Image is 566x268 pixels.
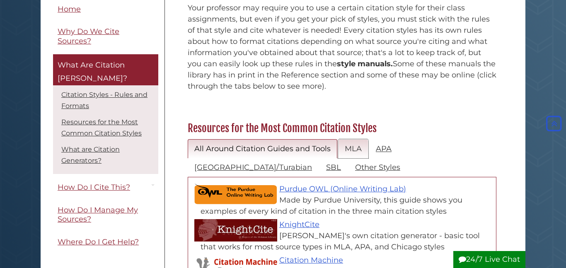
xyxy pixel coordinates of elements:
a: What are Citation Generators? [61,146,120,165]
a: APA [369,139,398,159]
a: What Are Citation [PERSON_NAME]? [53,55,158,86]
span: Why Do We Cite Sources? [58,27,119,46]
button: 24/7 Live Chat [453,251,525,268]
a: Where Do I Get Help? [53,233,158,251]
h2: Resources for the Most Common Citation Styles [184,122,501,135]
span: Home [58,5,81,14]
a: All Around Citation Guides and Tools [188,139,337,159]
a: Other Styles [348,158,407,177]
a: How Do I Manage My Sources? [53,201,158,229]
div: Made by Purdue University, this guide shows you examples of every kind of citation in the three m... [201,195,492,217]
span: How Do I Cite This? [58,183,130,192]
a: Why Do We Cite Sources? [53,23,158,51]
strong: style manuals. [337,59,393,68]
a: Resources for the Most Common Citation Styles [61,118,142,138]
a: [GEOGRAPHIC_DATA]/Turabian [188,158,319,177]
span: What Are Citation [PERSON_NAME]? [58,61,127,83]
a: Logo - black text next to black OWL with eye and beak formed by first letters Purdue OWL (Online ... [279,184,406,193]
p: Your professor may require you to use a certain citation style for their class assignments, but e... [188,2,496,92]
a: SBL [319,158,348,177]
img: Logo - dark red background with lighter red knight helmet, next to words [194,219,277,241]
a: Logo - dark red background with lighter red knight helmet, next to words KnightCite [279,220,319,229]
a: MLA [338,139,368,159]
div: [PERSON_NAME]'s own citation generator - basic tool that works for most source types in MLA, APA,... [201,230,492,253]
a: Logo - grey squirrel jogging on two legs, next to words Citation Machine [279,256,343,265]
a: Citation Styles - Rules and Formats [61,91,148,110]
img: Logo - black text next to black OWL with eye and beak formed by first letters [194,183,277,204]
span: How Do I Manage My Sources? [58,205,138,224]
span: Where Do I Get Help? [58,237,139,246]
a: Back to Top [544,119,564,128]
a: How Do I Cite This? [53,179,158,197]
